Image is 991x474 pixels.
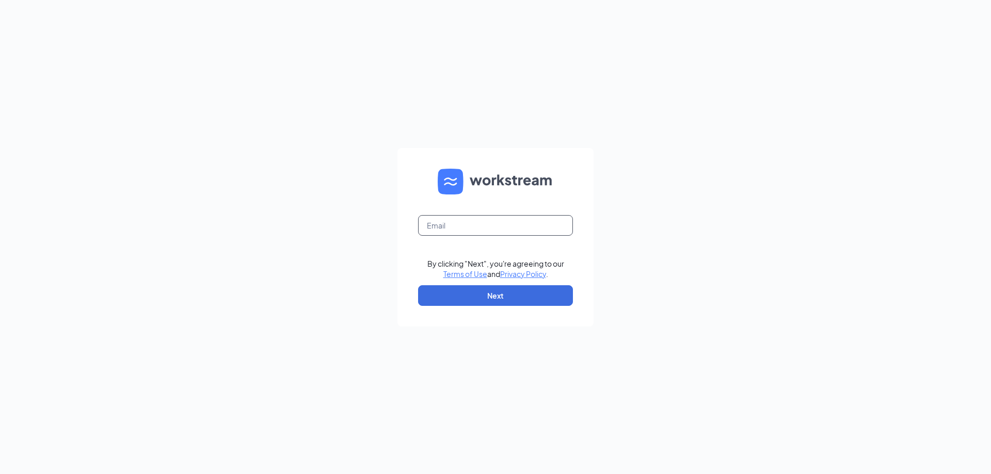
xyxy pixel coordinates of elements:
button: Next [418,285,573,306]
div: By clicking "Next", you're agreeing to our and . [427,258,564,279]
img: WS logo and Workstream text [438,169,553,194]
a: Privacy Policy [500,269,546,279]
input: Email [418,215,573,236]
a: Terms of Use [443,269,487,279]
